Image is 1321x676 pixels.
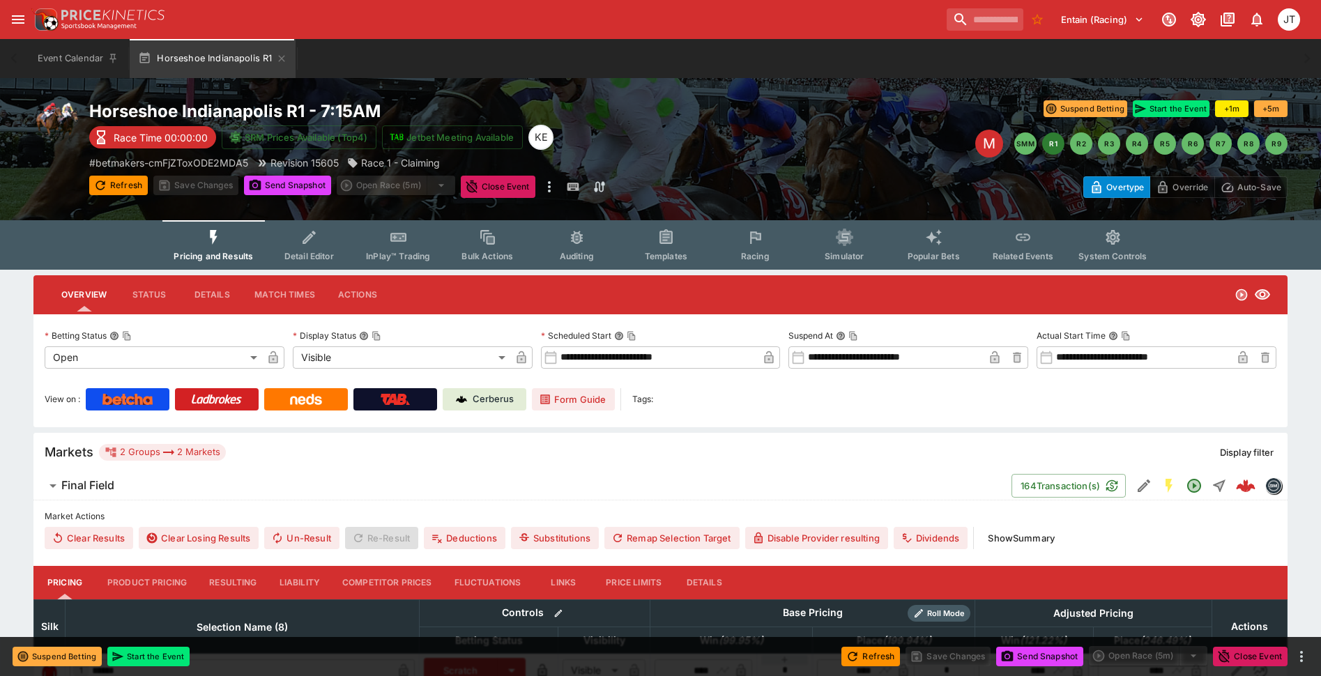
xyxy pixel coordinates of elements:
[1182,132,1204,155] button: R6
[222,125,376,149] button: SRM Prices Available (Top4)
[1215,7,1240,32] button: Documentation
[1254,100,1288,117] button: +5m
[883,632,931,649] em: ( 199.94 %)
[440,632,538,649] span: Betting Status
[1254,286,1271,303] svg: Visible
[1133,100,1209,117] button: Start the Event
[1083,176,1288,198] div: Start From
[595,566,673,599] button: Price Limits
[105,444,220,461] div: 2 Groups 2 Markets
[1089,646,1207,666] div: split button
[979,527,1063,549] button: ShowSummary
[908,251,960,261] span: Popular Bets
[1044,100,1127,117] button: Suspend Betting
[181,278,243,312] button: Details
[359,331,369,341] button: Display StatusCopy To Clipboard
[975,599,1212,627] th: Adjusted Pricing
[1126,132,1148,155] button: R4
[33,100,78,145] img: horse_racing.png
[673,566,735,599] button: Details
[6,7,31,32] button: open drawer
[1214,176,1288,198] button: Auto-Save
[1209,132,1232,155] button: R7
[1099,632,1206,649] span: Place(246.49%)
[1011,474,1126,498] button: 164Transaction(s)
[1274,4,1304,35] button: Josh Tanner
[996,647,1083,666] button: Send Snapshot
[61,23,137,29] img: Sportsbook Management
[456,394,467,405] img: Cerberus
[122,331,132,341] button: Copy To Clipboard
[1237,180,1281,194] p: Auto-Save
[264,527,339,549] span: Un-Result
[922,608,970,620] span: Roll Mode
[1232,472,1260,500] a: e47e76fd-09f4-45ab-b314-1b654c016942
[198,566,268,599] button: Resulting
[1237,132,1260,155] button: R8
[908,605,970,622] div: Show/hide Price Roll mode configuration.
[1265,132,1288,155] button: R9
[45,506,1276,527] label: Market Actions
[461,176,535,198] button: Close Event
[109,331,119,341] button: Betting StatusCopy To Clipboard
[13,647,102,666] button: Suspend Betting
[1106,180,1144,194] p: Overtype
[1108,331,1118,341] button: Actual Start TimeCopy To Clipboard
[614,331,624,341] button: Scheduled StartCopy To Clipboard
[1278,8,1300,31] div: Josh Tanner
[1083,176,1150,198] button: Overtype
[118,278,181,312] button: Status
[741,251,770,261] span: Racing
[632,388,653,410] label: Tags:
[284,251,334,261] span: Detail Editor
[1014,132,1037,155] button: SMM
[96,566,198,599] button: Product Pricing
[461,251,513,261] span: Bulk Actions
[1078,251,1147,261] span: System Controls
[29,39,127,78] button: Event Calendar
[894,527,968,549] button: Dividends
[130,39,296,78] button: Horseshoe Indianapolis R1
[532,388,615,410] a: Form Guide
[45,330,107,341] p: Betting Status
[1020,632,1067,649] em: ( 121.22 %)
[568,632,641,649] span: Visibility
[473,392,514,406] p: Cerberus
[45,388,80,410] label: View on :
[1121,331,1131,341] button: Copy To Clipboard
[33,472,1011,500] button: Final Field
[1156,473,1182,498] button: SGM Enabled
[1212,441,1282,463] button: Display filter
[1037,330,1106,341] p: Actual Start Time
[89,176,148,195] button: Refresh
[326,278,389,312] button: Actions
[174,251,253,261] span: Pricing and Results
[1026,8,1048,31] button: No Bookmarks
[181,619,303,636] span: Selection Name (8)
[745,527,888,549] button: Disable Provider resulting
[34,599,66,653] th: Silk
[244,176,331,195] button: Send Snapshot
[1156,7,1182,32] button: Connected to PK
[345,527,418,549] span: Re-Result
[1098,132,1120,155] button: R3
[848,331,858,341] button: Copy To Clipboard
[528,125,553,150] div: Kelvin Entwisle
[45,527,133,549] button: Clear Results
[1235,288,1249,302] svg: Open
[162,220,1158,270] div: Event type filters
[532,566,595,599] button: Links
[1150,176,1214,198] button: Override
[268,566,331,599] button: Liability
[1236,476,1255,496] div: e47e76fd-09f4-45ab-b314-1b654c016942
[419,599,650,627] th: Controls
[89,100,689,122] h2: Copy To Clipboard
[1207,473,1232,498] button: Straight
[1182,473,1207,498] button: Open
[1014,132,1288,155] nav: pagination navigation
[719,632,763,649] em: ( 99.95 %)
[61,478,114,493] h6: Final Field
[986,632,1082,649] span: Win(121.22%)
[645,251,687,261] span: Templates
[1131,473,1156,498] button: Edit Detail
